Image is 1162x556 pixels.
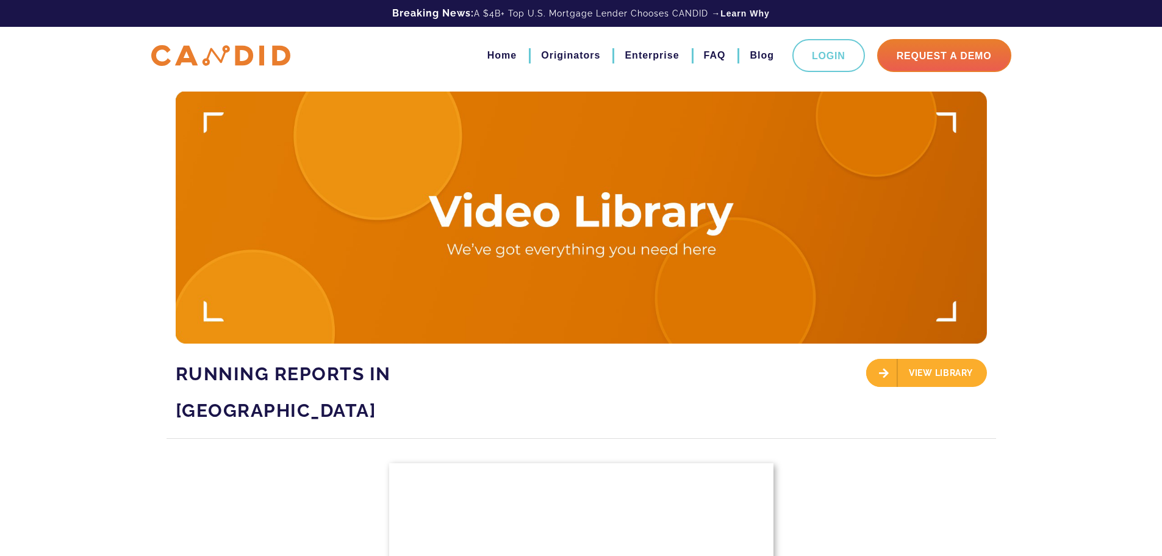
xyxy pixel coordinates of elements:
a: Home [487,45,517,66]
a: Request A Demo [877,39,1011,72]
div: View Library [866,359,986,387]
a: Originators [541,45,600,66]
img: CANDID APP [151,45,290,67]
b: Breaking News: [392,7,474,19]
img: Video Library Hero [176,92,987,344]
a: Login [792,39,865,72]
a: Learn Why [720,7,770,20]
a: Enterprise [625,45,679,66]
a: FAQ [704,45,726,66]
h1: Running Reports in [GEOGRAPHIC_DATA] [176,350,572,429]
a: Blog [750,45,774,66]
a: View Library [866,378,986,389]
